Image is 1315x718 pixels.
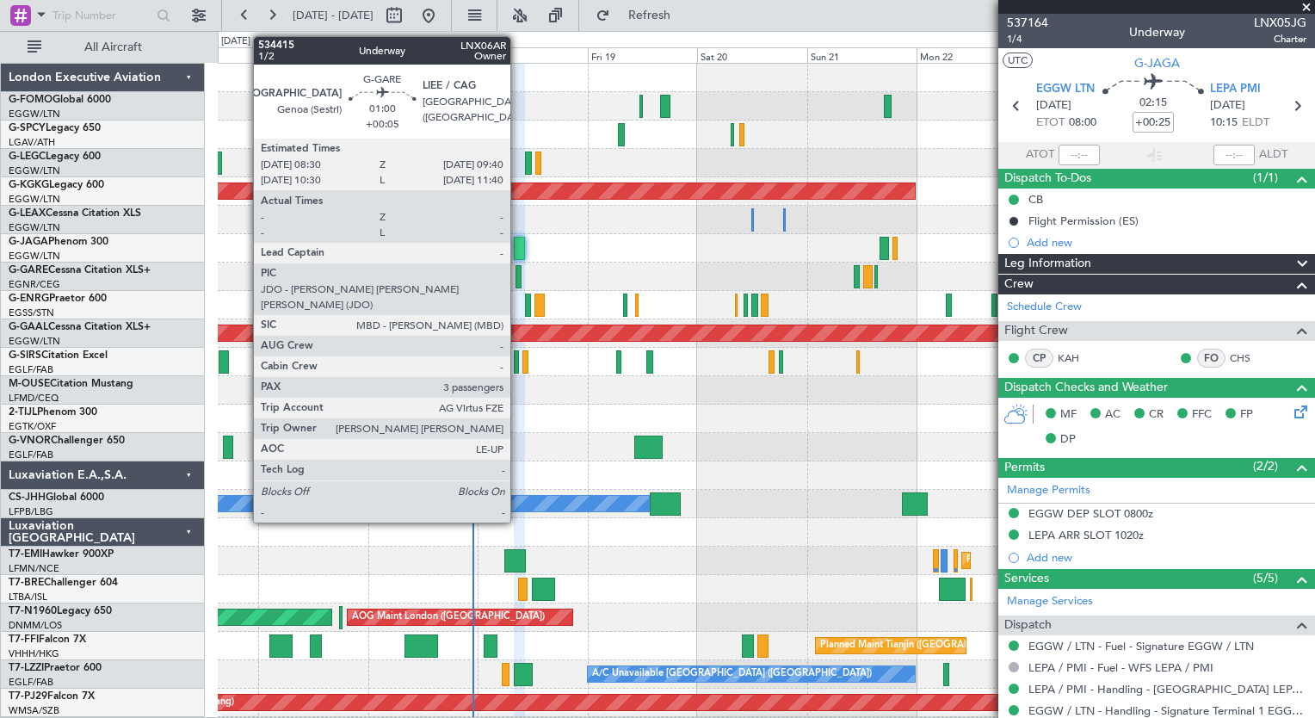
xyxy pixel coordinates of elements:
div: A/C Unavailable [GEOGRAPHIC_DATA] ([GEOGRAPHIC_DATA]) [592,661,872,687]
div: LEPA ARR SLOT 1020z [1028,528,1144,542]
a: EGLF/FAB [9,449,53,461]
a: G-LEGCLegacy 600 [9,152,101,162]
span: Refresh [614,9,686,22]
span: (2/2) [1253,457,1278,475]
span: T7-FFI [9,634,39,645]
a: EGGW/LTN [9,250,60,263]
button: UTC [1003,53,1033,68]
div: Wed 17 [368,47,478,63]
span: G-GARE [9,265,48,275]
div: Tue 16 [258,47,367,63]
a: EGLF/FAB [9,363,53,376]
a: LFMN/NCE [9,562,59,575]
span: 08:00 [1069,115,1096,132]
div: [DATE] [221,34,250,49]
span: [DATE] [1036,97,1071,115]
a: 2-TIJLPhenom 300 [9,407,97,418]
span: Dispatch [1004,616,1052,635]
input: Trip Number [52,3,151,28]
a: EGGW / LTN - Handling - Signature Terminal 1 EGGW / LTN [1028,703,1306,718]
span: MF [1060,406,1077,424]
a: LTBA/ISL [9,591,47,603]
span: G-VNOR [9,436,51,446]
div: Planned Maint [GEOGRAPHIC_DATA] [966,548,1131,573]
a: T7-EMIHawker 900XP [9,549,114,560]
span: Flight Crew [1004,321,1068,341]
button: Refresh [588,2,691,29]
span: T7-BRE [9,578,44,588]
a: EGLF/FAB [9,676,53,689]
div: Flight Permission (ES) [1028,214,1139,228]
span: G-GAAL [9,322,48,332]
span: ETOT [1036,115,1065,132]
span: [DATE] - [DATE] [293,8,374,23]
div: Sat 20 [697,47,806,63]
span: DP [1060,431,1076,449]
button: All Aircraft [19,34,187,61]
span: Crew [1004,275,1034,294]
span: G-SIRS [9,350,41,361]
span: (5/5) [1253,569,1278,587]
span: 2-TIJL [9,407,37,418]
span: Services [1004,569,1049,589]
span: 02:15 [1139,95,1167,112]
div: CP [1025,349,1053,368]
a: EGGW/LTN [9,221,60,234]
span: LNX05JG [1254,14,1306,32]
span: (1/1) [1253,169,1278,187]
a: EGGW/LTN [9,193,60,206]
a: G-FOMOGlobal 6000 [9,95,111,105]
a: M-OUSECitation Mustang [9,379,133,389]
a: G-GAALCessna Citation XLS+ [9,322,151,332]
div: Add new [1027,550,1306,565]
a: LFPB/LBG [9,505,53,518]
span: ELDT [1242,115,1269,132]
span: G-KGKG [9,180,49,190]
span: Dispatch To-Dos [1004,169,1091,189]
a: T7-BREChallenger 604 [9,578,118,588]
span: G-LEAX [9,208,46,219]
a: G-GARECessna Citation XLS+ [9,265,151,275]
span: 537164 [1007,14,1048,32]
div: Planned Maint Tianjin ([GEOGRAPHIC_DATA]) [820,633,1021,659]
span: FFC [1192,406,1212,424]
div: Sun 21 [807,47,917,63]
a: Schedule Crew [1007,299,1082,316]
a: T7-FFIFalcon 7X [9,634,86,645]
a: EGGW/LTN [9,164,60,177]
a: EGSS/STN [9,306,54,319]
a: LEPA / PMI - Fuel - WFS LEPA / PMI [1028,660,1213,675]
a: G-SIRSCitation Excel [9,350,108,361]
a: VHHH/HKG [9,647,59,660]
a: CHS [1230,350,1269,366]
div: AOG Maint London ([GEOGRAPHIC_DATA]) [352,604,545,630]
span: G-JAGA [9,237,48,247]
a: G-JAGAPhenom 300 [9,237,108,247]
a: LEPA / PMI - Handling - [GEOGRAPHIC_DATA] LEPA / PMI [1028,682,1306,696]
div: FO [1197,349,1225,368]
span: ALDT [1259,146,1287,164]
span: 10:15 [1210,115,1238,132]
span: CS-JHH [9,492,46,503]
a: EGTK/OXF [9,420,56,433]
span: AC [1105,406,1121,424]
a: T7-N1960Legacy 650 [9,606,112,616]
span: FP [1240,406,1253,424]
span: T7-LZZI [9,663,44,673]
a: EGGW/LTN [9,108,60,121]
span: LEPA PMI [1210,81,1261,98]
span: ATOT [1026,146,1054,164]
span: CR [1149,406,1164,424]
span: Permits [1004,458,1045,478]
div: CB [1028,192,1043,207]
a: EGGW/LTN [9,335,60,348]
span: Dispatch Checks and Weather [1004,378,1168,398]
span: M-OUSE [9,379,50,389]
a: G-VNORChallenger 650 [9,436,125,446]
div: Thu 18 [478,47,587,63]
span: G-LEGC [9,152,46,162]
div: Add new [1027,235,1306,250]
a: G-KGKGLegacy 600 [9,180,104,190]
span: T7-EMI [9,549,42,560]
a: EGGW / LTN - Fuel - Signature EGGW / LTN [1028,639,1254,653]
